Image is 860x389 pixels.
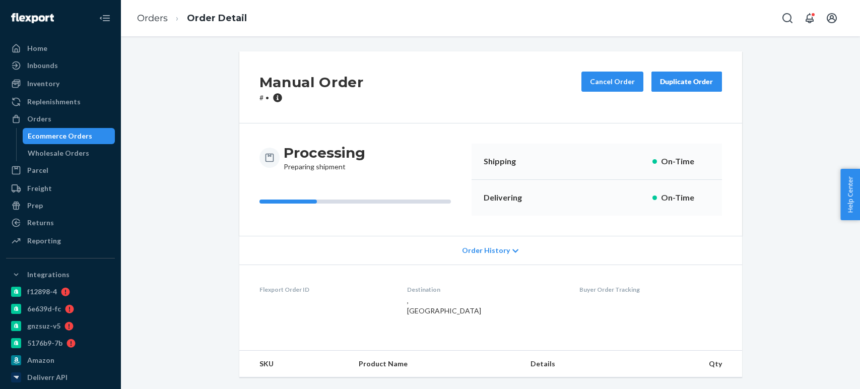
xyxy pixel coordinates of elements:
a: Orders [137,13,168,24]
a: Returns [6,215,115,231]
button: Integrations [6,267,115,283]
h3: Processing [284,144,365,162]
dt: Buyer Order Tracking [579,285,722,294]
p: On-Time [661,192,710,204]
div: Home [27,43,47,53]
a: gnzsuz-v5 [6,318,115,334]
th: Qty [633,351,742,377]
div: Preparing shipment [284,144,365,172]
a: f12898-4 [6,284,115,300]
button: Duplicate Order [651,72,722,92]
a: Prep [6,198,115,214]
a: Deliverr API [6,369,115,385]
button: Open notifications [800,8,820,28]
img: Flexport logo [11,13,54,23]
dt: Flexport Order ID [259,285,391,294]
p: On-Time [661,156,710,167]
span: • [266,93,269,102]
div: Duplicate Order [660,77,713,87]
div: Freight [27,183,52,193]
a: Reporting [6,233,115,249]
a: 6e639d-fc [6,301,115,317]
div: Replenishments [27,97,81,107]
p: # [259,93,364,103]
div: Parcel [27,165,48,175]
dt: Destination [407,285,563,294]
button: Cancel Order [581,72,643,92]
div: Ecommerce Orders [28,131,92,141]
div: Inventory [27,79,59,89]
a: Wholesale Orders [23,145,115,161]
a: Orders [6,111,115,127]
div: Amazon [27,355,54,365]
p: Shipping [484,156,541,167]
th: Product Name [351,351,522,377]
div: Deliverr API [27,372,68,382]
span: Order History [462,245,510,255]
h2: Manual Order [259,72,364,93]
div: Prep [27,201,43,211]
a: Parcel [6,162,115,178]
a: Amazon [6,352,115,368]
p: Delivering [484,192,541,204]
button: Close Navigation [95,8,115,28]
div: Orders [27,114,51,124]
th: Details [522,351,633,377]
a: Home [6,40,115,56]
div: Wholesale Orders [28,148,89,158]
a: Ecommerce Orders [23,128,115,144]
a: Freight [6,180,115,197]
span: , [GEOGRAPHIC_DATA] [407,296,481,315]
a: 5176b9-7b [6,335,115,351]
div: 5176b9-7b [27,338,62,348]
button: Help Center [840,169,860,220]
div: Returns [27,218,54,228]
a: Inventory [6,76,115,92]
div: Reporting [27,236,61,246]
a: Order Detail [187,13,247,24]
div: 6e639d-fc [27,304,61,314]
div: f12898-4 [27,287,57,297]
th: SKU [239,351,351,377]
div: gnzsuz-v5 [27,321,60,331]
a: Replenishments [6,94,115,110]
a: Inbounds [6,57,115,74]
button: Open Search Box [777,8,798,28]
ol: breadcrumbs [129,4,255,33]
button: Open account menu [822,8,842,28]
div: Integrations [27,270,70,280]
div: Inbounds [27,60,58,71]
